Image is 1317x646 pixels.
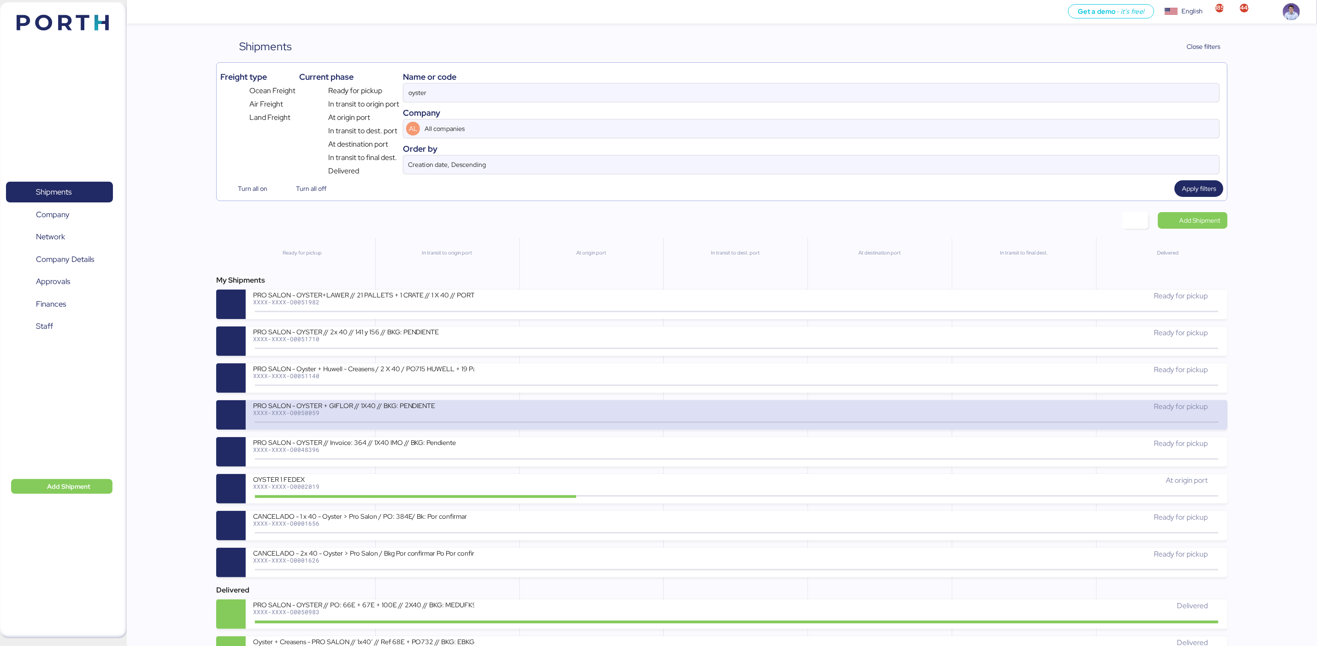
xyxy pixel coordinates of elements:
[6,316,113,337] a: Staff
[220,71,295,83] div: Freight type
[1166,475,1208,485] span: At origin port
[253,290,474,298] div: PRO SALON - OYSTER+LAWER // 21 PALLETS + 1 CRATE // 1 X 40 // PORTH-168228
[249,99,283,110] span: Air Freight
[296,183,326,194] span: Turn all off
[253,409,474,416] div: XXXX-XXXX-O0050059
[1154,291,1208,301] span: Ready for pickup
[1100,249,1236,257] div: Delivered
[6,226,113,248] a: Network
[328,139,388,150] span: At destination port
[1179,215,1220,226] span: Add Shipment
[6,249,113,270] a: Company Details
[1187,41,1220,52] span: Close filters
[379,249,515,257] div: In transit to origin port
[238,183,267,194] span: Turn all on
[1175,180,1223,197] button: Apply filters
[1168,38,1228,55] button: Close filters
[253,637,474,645] div: Oyster + Creasens - PRO SALON // 1x40’ // Ref 68E + PO732 // BKG: EBKG12672403
[403,142,1220,155] div: Order by
[253,364,474,372] div: PRO SALON - Oyster + Huwell - Creasens / 2 X 40 / PO715 HUWELL + 19 Pallets Oyster / Bkg: EBKG133...
[253,512,474,520] div: CANCELADO - 1 x 40 - Oyster > Pro Salon / PO: 384E/ Bk: Por confirmar
[253,549,474,557] div: CANCELADO - 2x 40 - Oyster > Pro Salon / Bkg Por confirmar Po Por confirmar // [DATE]
[36,320,53,333] span: Staff
[36,253,94,266] span: Company Details
[235,249,371,257] div: Ready for pickup
[253,446,474,453] div: XXXX-XXXX-O0048396
[328,85,382,96] span: Ready for pickup
[299,71,399,83] div: Current phase
[1154,402,1208,411] span: Ready for pickup
[253,401,474,409] div: PRO SALON - OYSTER + GIFLOR // 1X40 // BKG: PENDIENTE
[524,249,659,257] div: At origin port
[6,204,113,225] a: Company
[667,249,803,257] div: In transit to dest. port
[249,112,290,123] span: Land Freight
[36,230,65,243] span: Network
[1154,512,1208,522] span: Ready for pickup
[812,249,947,257] div: At destination port
[1154,328,1208,338] span: Ready for pickup
[1154,549,1208,559] span: Ready for pickup
[409,124,418,134] span: AL
[253,327,474,335] div: PRO SALON - OYSTER // 2x 40 // 141 y 156 // BKG: PENDIENTE
[328,166,359,177] span: Delivered
[1182,183,1216,194] span: Apply filters
[253,438,474,446] div: PRO SALON - OYSTER // Invoice: 364 // 1X40 IMO // BKG: Pendiente
[1177,601,1208,610] span: Delivered
[253,483,474,490] div: XXXX-XXXX-O0002019
[328,152,397,163] span: In transit to final dest.
[6,182,113,203] a: Shipments
[253,336,474,342] div: XXXX-XXXX-O0051710
[220,180,275,197] button: Turn all on
[328,112,370,123] span: At origin port
[1154,439,1208,448] span: Ready for pickup
[253,299,474,305] div: XXXX-XXXX-O0051982
[328,99,399,110] span: In transit to origin port
[6,293,113,314] a: Finances
[423,119,1193,138] input: AL
[36,208,70,221] span: Company
[239,38,292,55] div: Shipments
[253,475,474,483] div: OYSTER 1 FEDEX
[1154,365,1208,374] span: Ready for pickup
[216,275,1228,286] div: My Shipments
[403,71,1220,83] div: Name or code
[253,600,474,608] div: PRO SALON - OYSTER // PO: 66E + 67E + 100E // 2X40 // BKG: MEDUFK982462
[132,4,148,20] button: Menu
[253,373,474,379] div: XXXX-XXXX-O0051140
[36,297,66,311] span: Finances
[278,180,334,197] button: Turn all off
[6,271,113,292] a: Approvals
[47,481,90,492] span: Add Shipment
[403,107,1220,119] div: Company
[1158,212,1228,229] a: Add Shipment
[1181,6,1203,16] div: English
[36,185,71,199] span: Shipments
[253,557,474,563] div: XXXX-XXXX-O0001626
[249,85,295,96] span: Ocean Freight
[956,249,1092,257] div: In transit to final dest.
[253,609,474,615] div: XXXX-XXXX-O0050983
[36,275,70,288] span: Approvals
[11,479,112,494] button: Add Shipment
[328,125,397,136] span: In transit to dest. port
[253,520,474,527] div: XXXX-XXXX-O0001656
